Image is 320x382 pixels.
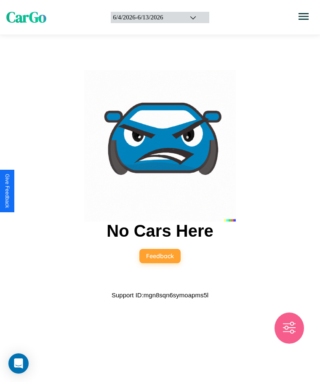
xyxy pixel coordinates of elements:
div: 6 / 4 / 2026 - 6 / 13 / 2026 [113,14,179,21]
h2: No Cars Here [107,222,213,240]
div: Give Feedback [4,174,10,208]
span: CarGo [6,7,46,27]
p: Support ID: mgn8sqn6symoapms5l [112,289,208,301]
img: car [84,70,236,222]
div: Open Intercom Messenger [8,353,29,374]
button: Feedback [139,249,181,263]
